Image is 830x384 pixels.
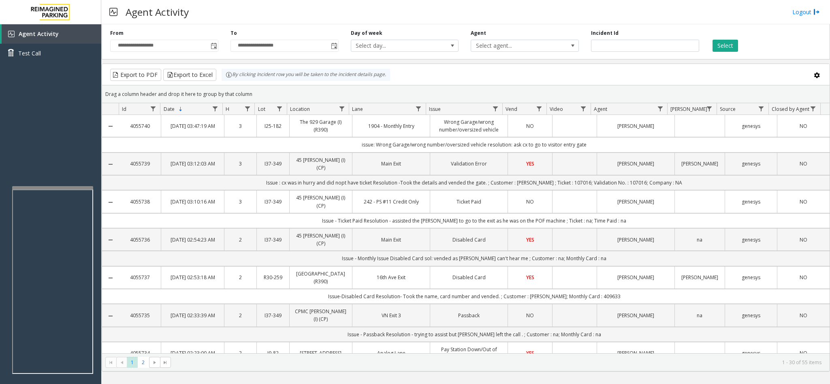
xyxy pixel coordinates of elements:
button: Export to PDF [110,69,161,81]
span: Page 2 [138,357,149,368]
a: R30-259 [262,274,284,281]
span: NO [800,123,807,129]
div: By clicking Incident row you will be taken to the incident details page. [222,69,390,81]
a: Collapse Details [102,199,119,206]
a: [DATE] 02:54:23 AM [166,236,219,244]
a: Ticket Paid [435,198,503,206]
a: [PERSON_NAME] [602,274,670,281]
td: Issue - Ticket Paid Resolution - assisted the [PERSON_NAME] to go to the exit as he was on the PO... [119,213,830,228]
a: 4055735 [124,312,156,319]
a: NO [513,198,547,206]
span: [PERSON_NAME] [670,106,707,112]
a: na [680,236,719,244]
a: Collapse Details [102,350,119,357]
div: Drag a column header and drop it here to group by that column [102,87,830,101]
a: NO [782,312,825,319]
a: [STREET_ADDRESS] [294,349,348,357]
a: 45 [PERSON_NAME] (I) (CP) [294,194,348,209]
span: Go to the next page [149,357,160,368]
div: Data table [102,103,830,353]
a: H Filter Menu [242,103,253,114]
span: H [226,106,229,112]
a: 4055736 [124,236,156,244]
span: NO [800,350,807,356]
span: Lane [352,106,363,112]
a: Issue Filter Menu [490,103,501,114]
a: Logout [792,8,820,16]
a: The 929 Garage (I) (R390) [294,118,348,134]
a: 4055737 [124,274,156,281]
a: 2 [229,236,252,244]
a: genesys [730,236,772,244]
span: Date [164,106,175,112]
a: NO [782,122,825,130]
label: To [230,30,237,37]
button: Select [713,40,738,52]
a: Source Filter Menu [756,103,767,114]
a: genesys [730,274,772,281]
td: Issue : cx was in hurry and did nopt have ticket Resolution -Took the details and vended the gate... [119,175,830,190]
a: Collapse Details [102,123,119,129]
a: VN Exit 3 [357,312,425,319]
a: [DATE] 02:53:18 AM [166,274,219,281]
a: 45 [PERSON_NAME] (I) (CP) [294,232,348,247]
button: Export to Excel [163,69,216,81]
a: 3 [229,160,252,168]
a: Main Exit [357,160,425,168]
a: Validation Error [435,160,503,168]
a: 4055739 [124,160,156,168]
a: [DATE] 03:12:03 AM [166,160,219,168]
span: NO [526,123,534,129]
a: Collapse Details [102,237,119,243]
span: Issue [429,106,441,112]
label: Incident Id [591,30,619,37]
a: 3 [229,122,252,130]
a: 2 [229,349,252,357]
a: I37-349 [262,160,284,168]
a: NO [782,274,825,281]
img: 'icon' [8,31,15,37]
a: [PERSON_NAME] [680,160,719,168]
a: Wrong Garage/wrong number/oversized vehicle [435,118,503,134]
span: NO [800,198,807,205]
a: 2 [229,312,252,319]
a: [DATE] 03:47:19 AM [166,122,219,130]
a: genesys [730,349,772,357]
label: Day of week [351,30,382,37]
a: [GEOGRAPHIC_DATA] (R390) [294,270,348,285]
span: Toggle popup [209,40,218,51]
span: YES [526,350,534,356]
a: [PERSON_NAME] [602,122,670,130]
span: NO [800,274,807,281]
a: Disabled Card [435,236,503,244]
a: 16th Ave Exit [357,274,425,281]
span: Agent [594,106,607,112]
a: [PERSON_NAME] [602,160,670,168]
span: Lot [258,106,265,112]
a: CPMC [PERSON_NAME] (I) (CP) [294,308,348,323]
a: Lane Filter Menu [413,103,424,114]
a: I9-82 [262,349,284,357]
a: [PERSON_NAME] [602,236,670,244]
a: NO [513,312,547,319]
a: [DATE] 03:10:16 AM [166,198,219,206]
span: YES [526,160,534,167]
a: Analog Lane [357,349,425,357]
a: 45 [PERSON_NAME] (I) (CP) [294,156,348,172]
span: Agent Activity [19,30,59,38]
a: na [680,312,719,319]
td: Issue - Monthly Issue Disabled Card sol: vended as [PERSON_NAME] can't hear me ; Customer : na; M... [119,251,830,266]
a: YES [513,160,547,168]
a: NO [782,198,825,206]
span: Closed by Agent [772,106,809,112]
a: 3 [229,198,252,206]
a: Vend Filter Menu [534,103,545,114]
a: [PERSON_NAME] [602,198,670,206]
span: Go to the last page [162,359,169,366]
a: 4055740 [124,122,156,130]
a: genesys [730,160,772,168]
a: Parker Filter Menu [704,103,715,114]
a: Collapse Details [102,313,119,319]
img: infoIcon.svg [226,72,232,78]
a: Pay Station Down/Out of Order [435,346,503,361]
